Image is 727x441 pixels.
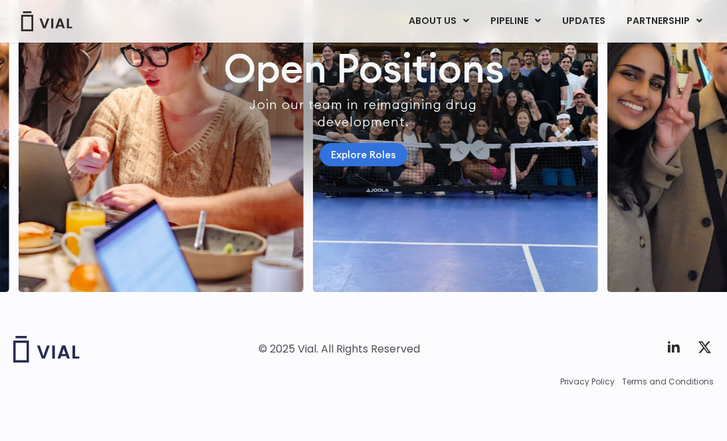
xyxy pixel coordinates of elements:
a: ABOUT USMenu Toggle [398,10,479,33]
a: UPDATES [552,10,615,33]
img: Vial Logo [20,11,73,31]
a: Explore Roles [320,143,407,166]
a: Privacy Policy [560,376,615,388]
a: PARTNERSHIPMenu Toggle [616,10,713,33]
img: Vial logo wih "Vial" spelled out [13,336,80,363]
a: PIPELINEMenu Toggle [480,10,551,33]
a: Terms and Conditions [622,376,714,388]
div: © 2025 Vial. All Rights Reserved [259,342,420,357]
